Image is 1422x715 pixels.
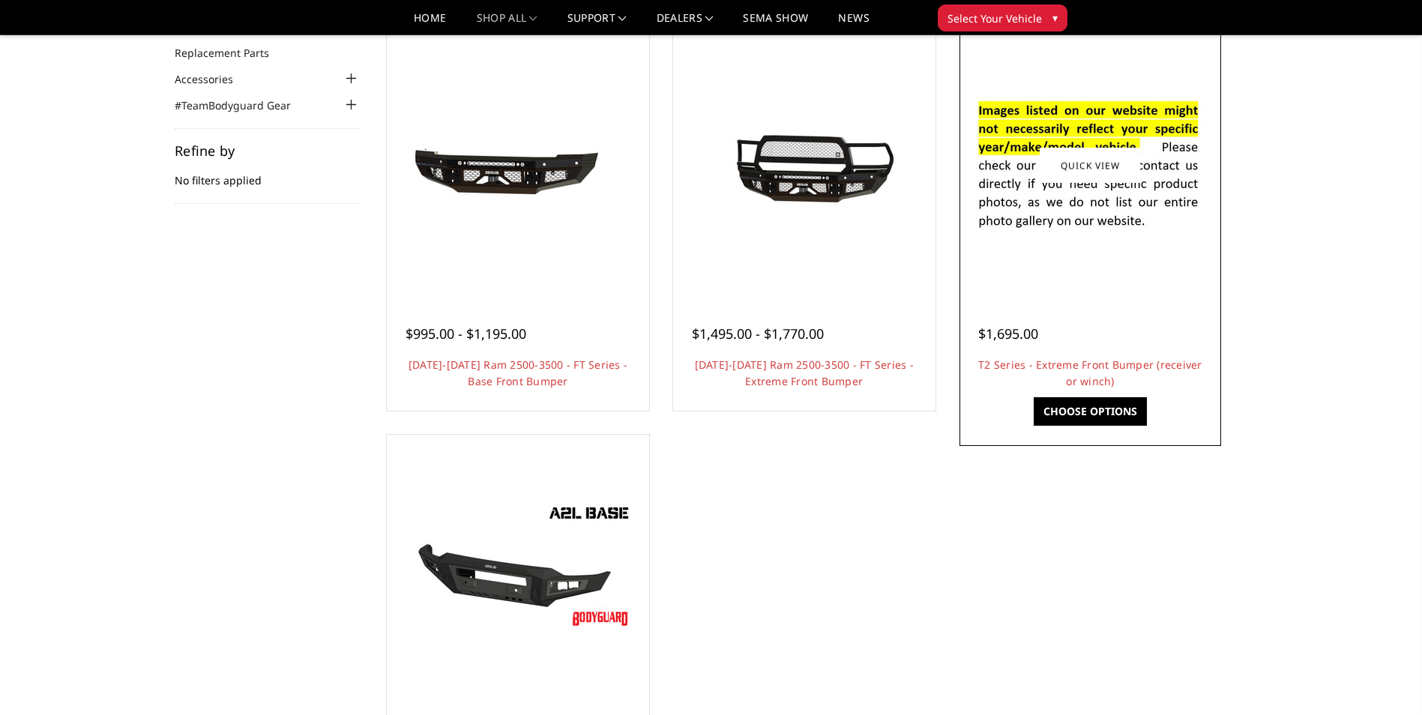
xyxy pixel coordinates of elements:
[391,438,645,693] a: A2L Series - Base Front Bumper (Non Winch) A2L Series - Base Front Bumper (Non Winch)
[743,13,808,34] a: SEMA Show
[978,325,1038,343] span: $1,695.00
[477,13,537,34] a: shop all
[692,325,824,343] span: $1,495.00 - $1,770.00
[657,13,714,34] a: Dealers
[948,10,1042,26] span: Select Your Vehicle
[1052,10,1058,25] span: ▾
[409,357,627,388] a: [DATE]-[DATE] Ram 2500-3500 - FT Series - Base Front Bumper
[838,13,869,34] a: News
[978,357,1202,388] a: T2 Series - Extreme Front Bumper (receiver or winch)
[695,357,914,388] a: [DATE]-[DATE] Ram 2500-3500 - FT Series - Extreme Front Bumper
[175,45,288,61] a: Replacement Parts
[1040,148,1140,183] a: Quick view
[406,325,526,343] span: $995.00 - $1,195.00
[175,144,361,204] div: No filters applied
[567,13,627,34] a: Support
[414,13,446,34] a: Home
[1034,397,1147,426] a: Choose Options
[1347,643,1422,715] iframe: Chat Widget
[175,71,252,87] a: Accessories
[175,97,310,113] a: #TeamBodyguard Gear
[963,38,1218,293] a: T2 Series - Extreme Front Bumper (receiver or winch) T2 Series - Extreme Front Bumper (receiver o...
[175,144,361,157] h5: Refine by
[677,38,932,293] a: 2010-2018 Ram 2500-3500 - FT Series - Extreme Front Bumper 2010-2018 Ram 2500-3500 - FT Series - ...
[391,38,645,293] a: 2010-2018 Ram 2500-3500 - FT Series - Base Front Bumper 2010-2018 Ram 2500-3500 - FT Series - Bas...
[938,4,1067,31] button: Select Your Vehicle
[970,84,1210,247] img: T2 Series - Extreme Front Bumper (receiver or winch)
